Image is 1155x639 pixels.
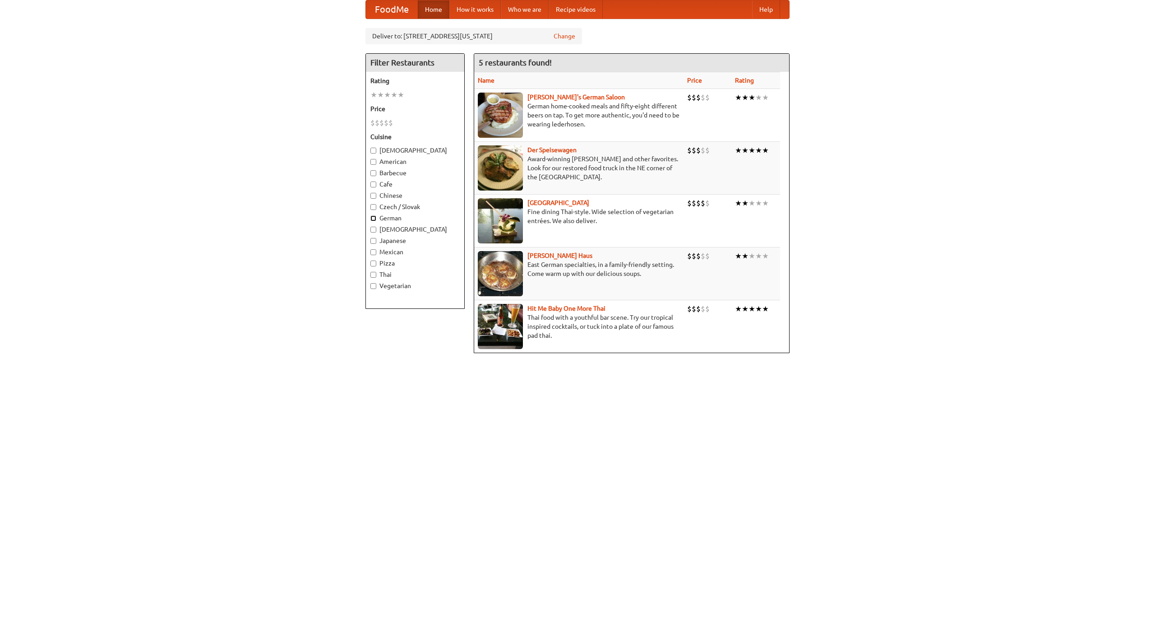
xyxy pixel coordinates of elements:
li: ★ [748,251,755,261]
li: $ [388,118,393,128]
li: ★ [397,90,404,100]
li: ★ [742,198,748,208]
a: Home [418,0,449,19]
input: [DEMOGRAPHIC_DATA] [370,227,376,233]
li: $ [687,198,692,208]
li: ★ [762,198,769,208]
input: Thai [370,272,376,278]
li: ★ [762,93,769,103]
li: ★ [748,198,755,208]
li: $ [687,145,692,155]
li: ★ [370,90,377,100]
input: Cafe [370,182,376,187]
li: $ [701,93,705,103]
li: ★ [735,304,742,314]
img: esthers.jpg [478,93,523,138]
p: Fine dining Thai-style. Wide selection of vegetarian entrées. We also deliver. [478,207,680,225]
input: Japanese [370,238,376,244]
label: German [370,214,460,223]
li: ★ [762,251,769,261]
li: ★ [384,90,391,100]
li: $ [705,251,710,261]
a: [PERSON_NAME] Haus [527,252,592,259]
li: $ [696,251,701,261]
li: $ [692,251,696,261]
li: $ [701,251,705,261]
img: speisewagen.jpg [478,145,523,191]
img: kohlhaus.jpg [478,251,523,296]
label: Thai [370,270,460,279]
li: ★ [735,145,742,155]
li: $ [705,198,710,208]
li: $ [692,304,696,314]
input: Barbecue [370,170,376,176]
li: ★ [748,304,755,314]
li: ★ [755,93,762,103]
li: ★ [755,198,762,208]
li: ★ [377,90,384,100]
li: ★ [748,93,755,103]
li: $ [375,118,379,128]
li: $ [705,145,710,155]
a: Price [687,77,702,84]
a: Name [478,77,494,84]
li: ★ [755,145,762,155]
label: Japanese [370,236,460,245]
img: satay.jpg [478,198,523,243]
li: $ [379,118,384,128]
li: ★ [762,304,769,314]
label: Barbecue [370,168,460,177]
li: ★ [742,93,748,103]
li: $ [687,251,692,261]
li: $ [701,145,705,155]
h5: Rating [370,76,460,85]
li: ★ [742,304,748,314]
li: ★ [762,145,769,155]
h5: Price [370,104,460,113]
input: American [370,159,376,165]
li: $ [696,145,701,155]
li: ★ [735,251,742,261]
li: $ [692,145,696,155]
li: $ [687,93,692,103]
p: Thai food with a youthful bar scene. Try our tropical inspired cocktails, or tuck into a plate of... [478,313,680,340]
label: Vegetarian [370,281,460,290]
li: ★ [391,90,397,100]
li: ★ [742,251,748,261]
label: [DEMOGRAPHIC_DATA] [370,146,460,155]
b: [GEOGRAPHIC_DATA] [527,199,589,206]
a: [PERSON_NAME]'s German Saloon [527,93,625,101]
li: ★ [735,198,742,208]
label: Mexican [370,247,460,257]
a: Rating [735,77,754,84]
li: $ [687,304,692,314]
p: Award-winning [PERSON_NAME] and other favorites. Look for our restored food truck in the NE corne... [478,154,680,182]
a: Der Speisewagen [527,146,577,154]
a: Change [554,32,575,41]
b: Hit Me Baby One More Thai [527,305,605,312]
label: American [370,157,460,166]
li: $ [692,198,696,208]
li: ★ [748,145,755,155]
input: Chinese [370,193,376,199]
label: [DEMOGRAPHIC_DATA] [370,225,460,234]
input: Czech / Slovak [370,204,376,210]
li: $ [692,93,696,103]
li: $ [705,93,710,103]
li: $ [370,118,375,128]
h4: Filter Restaurants [366,54,464,72]
a: FoodMe [366,0,418,19]
ng-pluralize: 5 restaurants found! [479,58,552,67]
input: Pizza [370,261,376,266]
a: How it works [449,0,501,19]
li: $ [705,304,710,314]
p: East German specialties, in a family-friendly setting. Come warm up with our delicious soups. [478,260,680,278]
li: $ [701,304,705,314]
div: Deliver to: [STREET_ADDRESS][US_STATE] [365,28,582,44]
li: ★ [755,304,762,314]
label: Cafe [370,180,460,189]
input: German [370,215,376,221]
